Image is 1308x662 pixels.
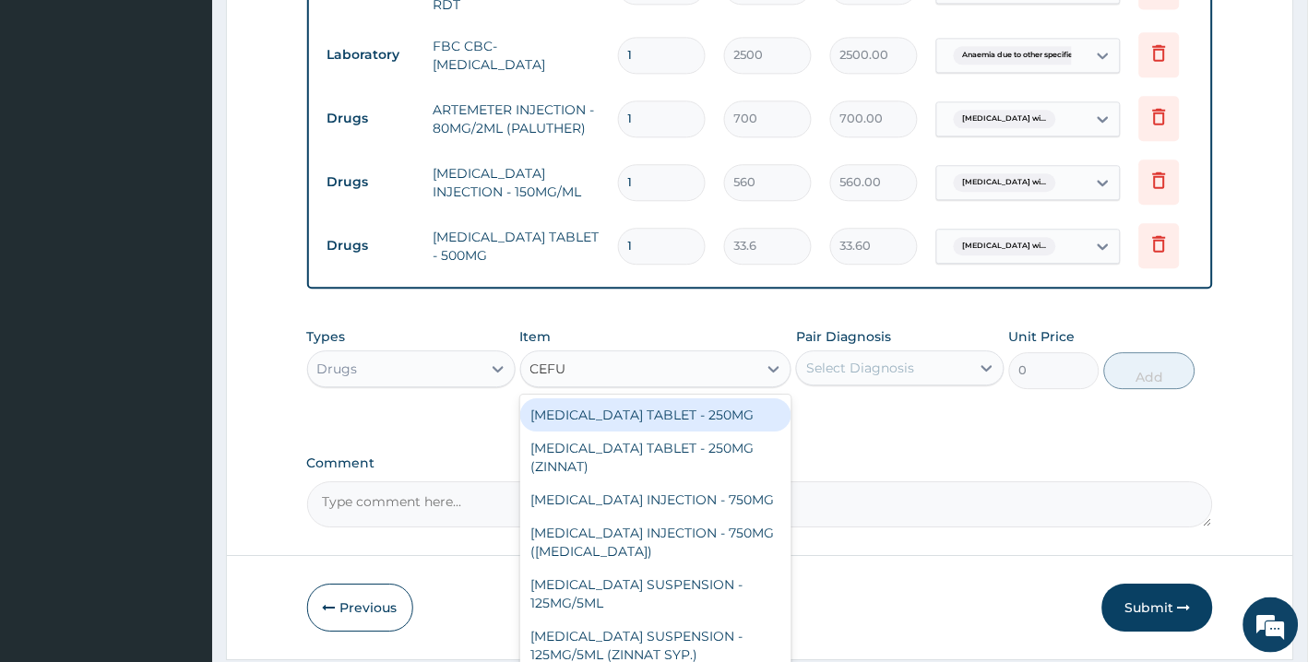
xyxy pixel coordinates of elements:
td: [MEDICAL_DATA] TABLET - 500MG [424,219,609,274]
td: FBC CBC-[MEDICAL_DATA] [424,28,609,83]
label: Pair Diagnosis [796,327,891,346]
span: [MEDICAL_DATA] wi... [954,173,1056,192]
span: [MEDICAL_DATA] wi... [954,110,1056,128]
label: Comment [307,455,1214,471]
label: Unit Price [1009,327,1076,346]
td: Drugs [318,101,424,136]
button: Previous [307,584,413,632]
button: Add [1104,352,1195,389]
label: Item [520,327,552,346]
textarea: Type your message and hit 'Enter' [9,455,351,519]
span: We're online! [107,207,255,394]
img: d_794563401_company_1708531726252_794563401 [34,92,75,138]
div: [MEDICAL_DATA] TABLET - 250MG [520,398,792,431]
label: Types [307,329,346,345]
div: [MEDICAL_DATA] INJECTION - 750MG [520,483,792,516]
div: [MEDICAL_DATA] TABLET - 250MG (ZINNAT) [520,431,792,483]
td: Drugs [318,229,424,263]
td: Laboratory [318,38,424,72]
div: Select Diagnosis [806,359,914,377]
div: Drugs [317,360,358,378]
td: [MEDICAL_DATA] INJECTION - 150MG/ML [424,155,609,210]
div: Minimize live chat window [303,9,347,53]
td: Drugs [318,165,424,199]
span: [MEDICAL_DATA] wi... [954,237,1056,255]
td: ARTEMETER INJECTION - 80MG/2ML (PALUTHER) [424,91,609,147]
div: Chat with us now [96,103,310,127]
span: Anaemia due to other specified... [954,46,1094,65]
button: Submit [1102,584,1213,632]
div: [MEDICAL_DATA] INJECTION - 750MG ([MEDICAL_DATA]) [520,516,792,568]
div: [MEDICAL_DATA] SUSPENSION - 125MG/5ML [520,568,792,620]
